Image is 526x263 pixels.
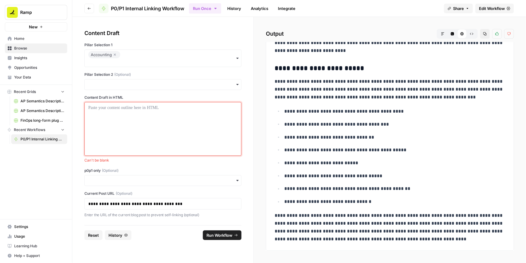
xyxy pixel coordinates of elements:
[453,5,464,11] span: Share
[5,53,67,63] a: Insights
[247,4,272,13] a: Analytics
[14,46,65,51] span: Browse
[5,22,67,31] button: New
[11,96,67,106] a: AP Semantics Descriptions - Month 1 A
[224,4,245,13] a: History
[84,29,241,37] div: Content Draft
[444,4,473,13] button: Share
[14,55,65,61] span: Insights
[5,232,67,241] a: Usage
[14,253,65,258] span: Help + Support
[5,5,67,20] button: Workspace: Ramp
[274,4,299,13] a: Integrate
[29,24,38,30] span: New
[5,222,67,232] a: Settings
[20,98,65,104] span: AP Semantics Descriptions - Month 1 A
[5,43,67,53] a: Browse
[84,72,241,77] label: Pillar Selection 2
[266,29,514,39] h2: Output
[7,7,18,18] img: Ramp Logo
[84,158,241,163] span: Can't be blank
[20,9,57,15] span: Ramp
[99,4,184,13] a: P0/P1 Internal Linking Workflow
[479,5,505,11] span: Edit Workflow
[84,95,241,100] label: Content Draft in HTML
[20,118,65,123] span: FinOps long-form plug generator -> Publish Sanity updates
[14,243,65,249] span: Learning Hub
[84,50,241,67] button: Accounting
[11,106,67,116] a: AP Semantics Descriptions - Month 1 B
[206,232,232,238] span: Run Workflow
[11,116,67,125] a: FinOps long-form plug generator -> Publish Sanity updates
[14,75,65,80] span: Your Data
[5,72,67,82] a: Your Data
[11,134,67,144] a: P0/P1 Internal Linking Workflow
[91,51,118,58] div: Accounting
[20,136,65,142] span: P0/P1 Internal Linking Workflow
[14,36,65,41] span: Home
[14,89,36,95] span: Recent Grids
[84,212,241,218] p: Enter the URL of the current blog post to prevent self-linking (optional)
[14,127,45,133] span: Recent Workflows
[189,3,221,14] button: Run Once
[14,234,65,239] span: Usage
[88,232,99,238] span: Reset
[5,125,67,134] button: Recent Workflows
[14,224,65,229] span: Settings
[84,191,241,196] label: Current Post URL
[102,168,118,173] span: (Optional)
[5,63,67,72] a: Opportunities
[14,65,65,70] span: Opportunities
[109,232,122,238] span: History
[84,230,102,240] button: Reset
[114,72,131,77] span: (Optional)
[116,191,132,196] span: (Optional)
[84,168,241,173] label: p0p1 only
[5,34,67,43] a: Home
[5,251,67,261] button: Help + Support
[111,5,184,12] span: P0/P1 Internal Linking Workflow
[475,4,514,13] a: Edit Workflow
[20,108,65,114] span: AP Semantics Descriptions - Month 1 B
[5,241,67,251] a: Learning Hub
[105,230,131,240] button: History
[84,42,241,48] label: Pillar Selection 1
[203,230,241,240] button: Run Workflow
[5,87,67,96] button: Recent Grids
